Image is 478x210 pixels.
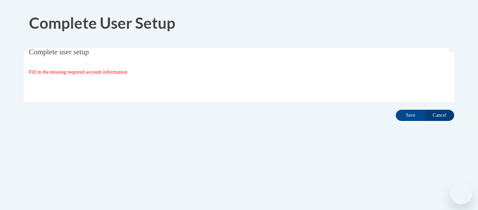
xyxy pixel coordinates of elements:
span: Complete user setup [29,48,89,56]
span: Complete User Setup [29,14,175,32]
span: Fill in the missing required account information [29,69,127,75]
input: Save [396,110,425,121]
input: Cancel [425,110,454,121]
iframe: Button to launch messaging window [450,182,472,204]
